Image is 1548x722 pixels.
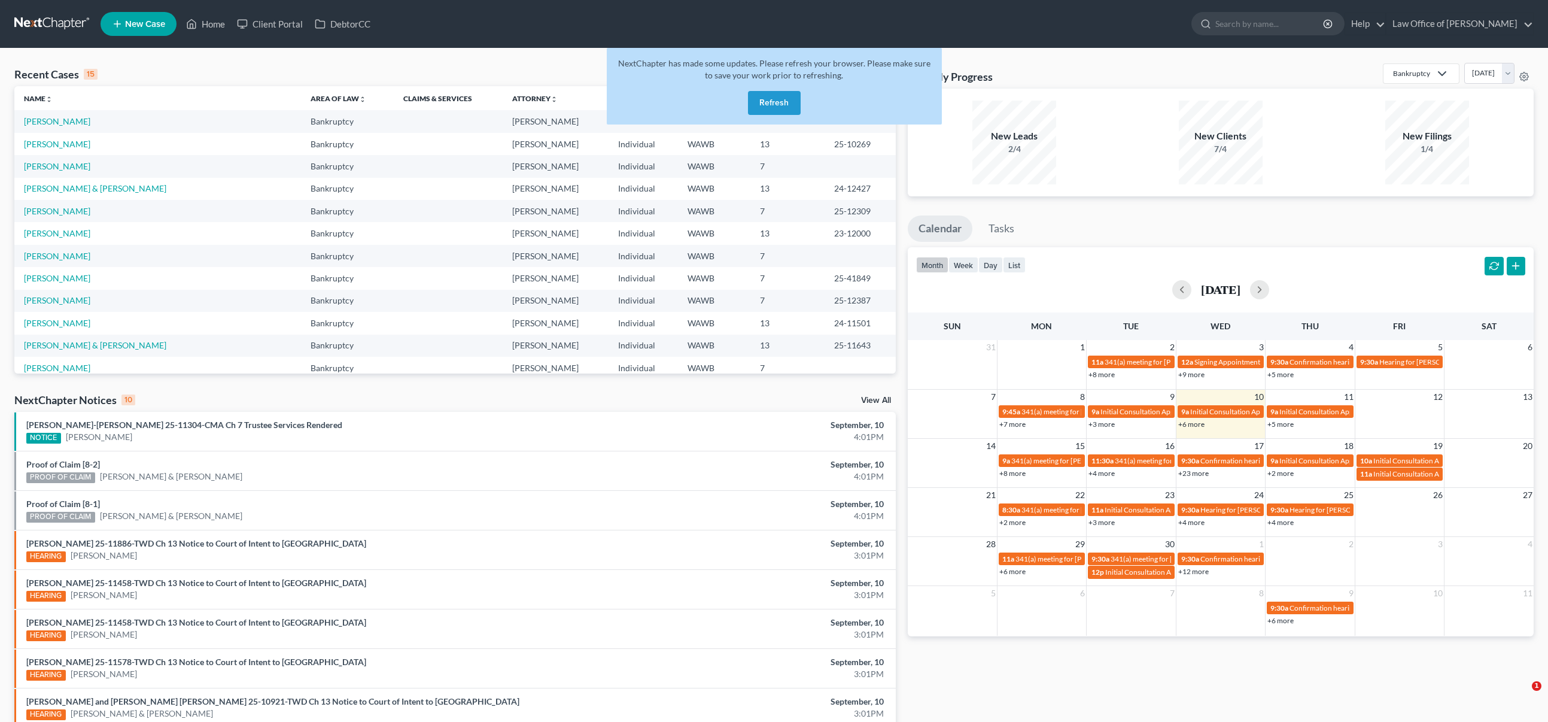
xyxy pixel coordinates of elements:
[71,589,137,601] a: [PERSON_NAME]
[1290,505,1446,514] span: Hearing for [PERSON_NAME] & [PERSON_NAME]
[985,340,997,354] span: 31
[1258,586,1265,600] span: 8
[606,589,884,601] div: 3:01PM
[1179,129,1263,143] div: New Clients
[1258,537,1265,551] span: 1
[45,96,53,103] i: unfold_more
[1201,283,1240,296] h2: [DATE]
[678,335,750,357] td: WAWB
[609,222,678,244] td: Individual
[606,459,884,471] div: September, 10
[999,567,1026,576] a: +6 more
[678,245,750,267] td: WAWB
[618,58,930,80] span: NextChapter has made some updates. Please refresh your browser. Please make sure to save your wor...
[1164,537,1176,551] span: 30
[606,538,884,550] div: September, 10
[750,335,825,357] td: 13
[121,395,135,405] div: 10
[26,696,519,706] a: [PERSON_NAME] and [PERSON_NAME] [PERSON_NAME] 25-10921-TWD Ch 13 Notice to Court of Intent to [GE...
[750,133,825,155] td: 13
[1181,505,1199,514] span: 9:30a
[26,499,100,509] a: Proof of Claim [8-1]
[503,155,609,177] td: [PERSON_NAME]
[301,200,394,222] td: Bankruptcy
[750,245,825,267] td: 7
[1343,488,1355,502] span: 25
[678,178,750,200] td: WAWB
[750,178,825,200] td: 13
[71,629,137,641] a: [PERSON_NAME]
[503,335,609,357] td: [PERSON_NAME]
[24,273,90,283] a: [PERSON_NAME]
[1091,554,1109,563] span: 9:30a
[24,340,166,350] a: [PERSON_NAME] & [PERSON_NAME]
[1079,586,1086,600] span: 6
[1002,505,1020,514] span: 8:30a
[985,439,997,453] span: 14
[678,155,750,177] td: WAWB
[972,129,1056,143] div: New Leads
[825,335,896,357] td: 25-11643
[301,290,394,312] td: Bankruptcy
[1105,357,1220,366] span: 341(a) meeting for [PERSON_NAME]
[100,510,242,522] a: [PERSON_NAME] & [PERSON_NAME]
[978,257,1003,273] button: day
[26,630,66,641] div: HEARING
[825,178,896,200] td: 24-12427
[394,86,503,110] th: Claims & Services
[606,629,884,641] div: 3:01PM
[609,267,678,289] td: Individual
[609,312,678,334] td: Individual
[1385,143,1469,155] div: 1/4
[1522,586,1534,600] span: 11
[1360,469,1372,478] span: 11a
[503,133,609,155] td: [PERSON_NAME]
[1373,456,1476,465] span: Initial Consultation Appointment
[1437,340,1444,354] span: 5
[26,709,66,720] div: HEARING
[1091,456,1114,465] span: 11:30a
[1074,439,1086,453] span: 15
[1115,456,1294,465] span: 341(a) meeting for [PERSON_NAME] & [PERSON_NAME]
[26,670,66,681] div: HEARING
[1181,554,1199,563] span: 9:30a
[1279,407,1382,416] span: Initial Consultation Appointment
[503,222,609,244] td: [PERSON_NAME]
[1290,357,1425,366] span: Confirmation hearing for [PERSON_NAME]
[301,222,394,244] td: Bankruptcy
[1253,439,1265,453] span: 17
[1021,407,1200,416] span: 341(a) meeting for [PERSON_NAME] & [PERSON_NAME]
[606,668,884,680] div: 3:01PM
[301,155,394,177] td: Bankruptcy
[26,657,366,667] a: [PERSON_NAME] 25-11578-TWD Ch 13 Notice to Court of Intent to [GEOGRAPHIC_DATA]
[1507,681,1536,710] iframe: Intercom live chat
[1002,407,1020,416] span: 9:45a
[1164,488,1176,502] span: 23
[301,133,394,155] td: Bankruptcy
[985,537,997,551] span: 28
[609,200,678,222] td: Individual
[24,363,90,373] a: [PERSON_NAME]
[309,13,376,35] a: DebtorCC
[301,335,394,357] td: Bankruptcy
[26,538,366,548] a: [PERSON_NAME] 25-11886-TWD Ch 13 Notice to Court of Intent to [GEOGRAPHIC_DATA]
[24,206,90,216] a: [PERSON_NAME]
[1343,390,1355,404] span: 11
[24,318,90,328] a: [PERSON_NAME]
[1100,407,1203,416] span: Initial Consultation Appointment
[1181,357,1193,366] span: 12a
[1091,357,1103,366] span: 11a
[301,267,394,289] td: Bankruptcy
[1021,505,1200,514] span: 341(a) meeting for [PERSON_NAME] & [PERSON_NAME]
[100,471,242,483] a: [PERSON_NAME] & [PERSON_NAME]
[750,155,825,177] td: 7
[1088,518,1115,527] a: +3 more
[1003,257,1026,273] button: list
[609,357,678,379] td: Individual
[1393,68,1430,78] div: Bankruptcy
[231,13,309,35] a: Client Portal
[990,390,997,404] span: 7
[180,13,231,35] a: Home
[1301,321,1319,331] span: Thu
[1178,567,1209,576] a: +12 more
